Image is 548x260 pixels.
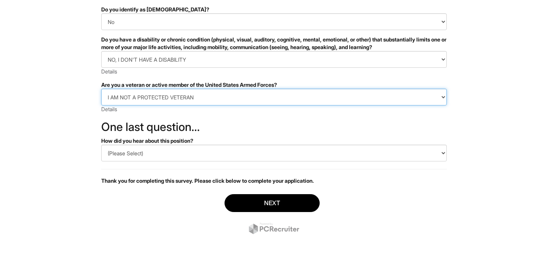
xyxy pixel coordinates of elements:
[101,137,447,145] div: How did you hear about this position?
[101,81,447,89] div: Are you a veteran or active member of the United States Armed Forces?
[101,6,447,13] div: Do you identify as [DEMOGRAPHIC_DATA]?
[101,36,447,51] div: Do you have a disability or chronic condition (physical, visual, auditory, cognitive, mental, emo...
[101,145,447,161] select: How did you hear about this position?
[101,121,447,133] h2: One last question…
[101,51,447,68] select: Do you have a disability or chronic condition (physical, visual, auditory, cognitive, mental, emo...
[225,194,320,212] button: Next
[101,177,447,185] p: Thank you for completing this survey. Please click below to complete your application.
[101,89,447,105] select: Are you a veteran or active member of the United States Armed Forces?
[101,106,117,112] a: Details
[101,68,117,75] a: Details
[101,13,447,30] select: Do you identify as transgender?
